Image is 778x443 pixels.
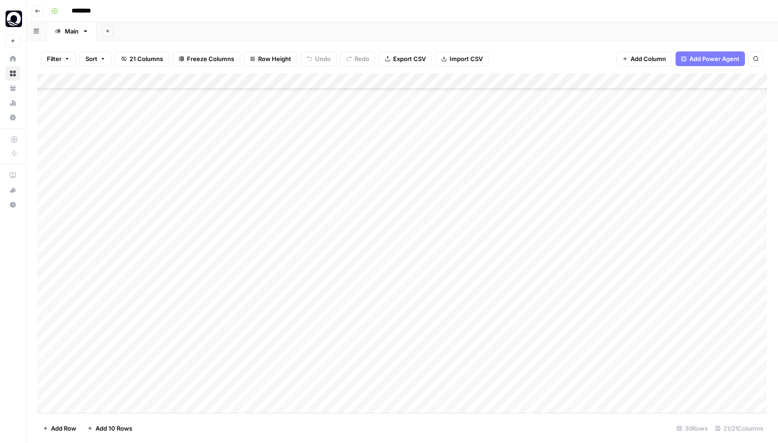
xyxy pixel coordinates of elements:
button: Add Power Agent [676,51,745,66]
div: What's new? [6,183,20,197]
div: 21/21 Columns [711,421,767,436]
a: Usage [6,95,20,110]
span: Add 10 Rows [96,424,132,433]
button: Redo [340,51,375,66]
button: Export CSV [379,51,432,66]
span: Filter [47,54,62,63]
span: Sort [85,54,97,63]
button: Add Column [616,51,672,66]
button: Sort [79,51,112,66]
span: Row Height [258,54,291,63]
a: Home [6,51,20,66]
button: 21 Columns [115,51,169,66]
button: Row Height [244,51,297,66]
span: Import CSV [450,54,483,63]
span: 21 Columns [130,54,163,63]
span: Undo [315,54,331,63]
span: Export CSV [393,54,426,63]
button: Filter [41,51,76,66]
button: Freeze Columns [173,51,240,66]
button: Help + Support [6,197,20,212]
div: Main [65,27,79,36]
span: Add Power Agent [689,54,739,63]
span: Freeze Columns [187,54,234,63]
span: Add Column [631,54,666,63]
div: 30 Rows [673,421,711,436]
a: Browse [6,66,20,81]
button: What's new? [6,183,20,197]
button: Workspace: Oasis Security [6,7,20,30]
button: Add 10 Rows [82,421,138,436]
a: Your Data [6,81,20,95]
a: AirOps Academy [6,168,20,183]
img: Oasis Security Logo [6,11,22,27]
span: Redo [355,54,369,63]
a: Settings [6,110,20,125]
span: Add Row [51,424,76,433]
button: Undo [301,51,337,66]
a: Main [47,22,96,40]
button: Import CSV [435,51,489,66]
button: Add Row [37,421,82,436]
